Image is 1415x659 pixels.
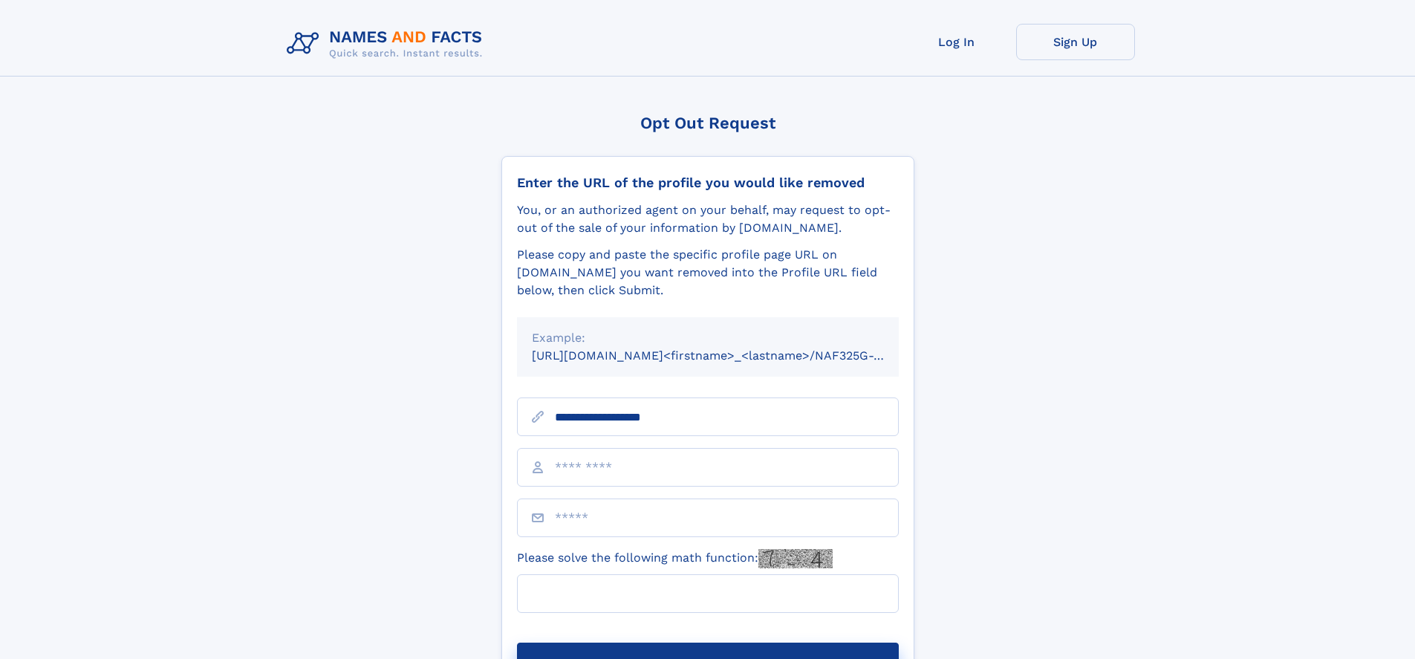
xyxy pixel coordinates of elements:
div: Opt Out Request [501,114,914,132]
div: Please copy and paste the specific profile page URL on [DOMAIN_NAME] you want removed into the Pr... [517,246,899,299]
small: [URL][DOMAIN_NAME]<firstname>_<lastname>/NAF325G-xxxxxxxx [532,348,927,363]
div: Enter the URL of the profile you would like removed [517,175,899,191]
label: Please solve the following math function: [517,549,833,568]
div: You, or an authorized agent on your behalf, may request to opt-out of the sale of your informatio... [517,201,899,237]
a: Log In [897,24,1016,60]
a: Sign Up [1016,24,1135,60]
div: Example: [532,329,884,347]
img: Logo Names and Facts [281,24,495,64]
